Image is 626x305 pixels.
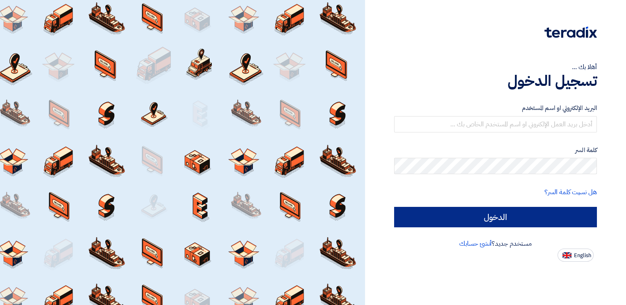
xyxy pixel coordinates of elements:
label: البريد الإلكتروني او اسم المستخدم [394,103,597,113]
img: Teradix logo [544,27,597,38]
input: أدخل بريد العمل الإلكتروني او اسم المستخدم الخاص بك ... [394,116,597,132]
img: en-US.png [562,252,572,258]
span: English [574,253,591,258]
input: الدخول [394,207,597,227]
div: أهلا بك ... [394,62,597,72]
h1: تسجيل الدخول [394,72,597,90]
a: أنشئ حسابك [459,239,492,249]
button: English [558,249,594,262]
label: كلمة السر [394,146,597,155]
a: هل نسيت كلمة السر؟ [544,187,597,197]
div: مستخدم جديد؟ [394,239,597,249]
